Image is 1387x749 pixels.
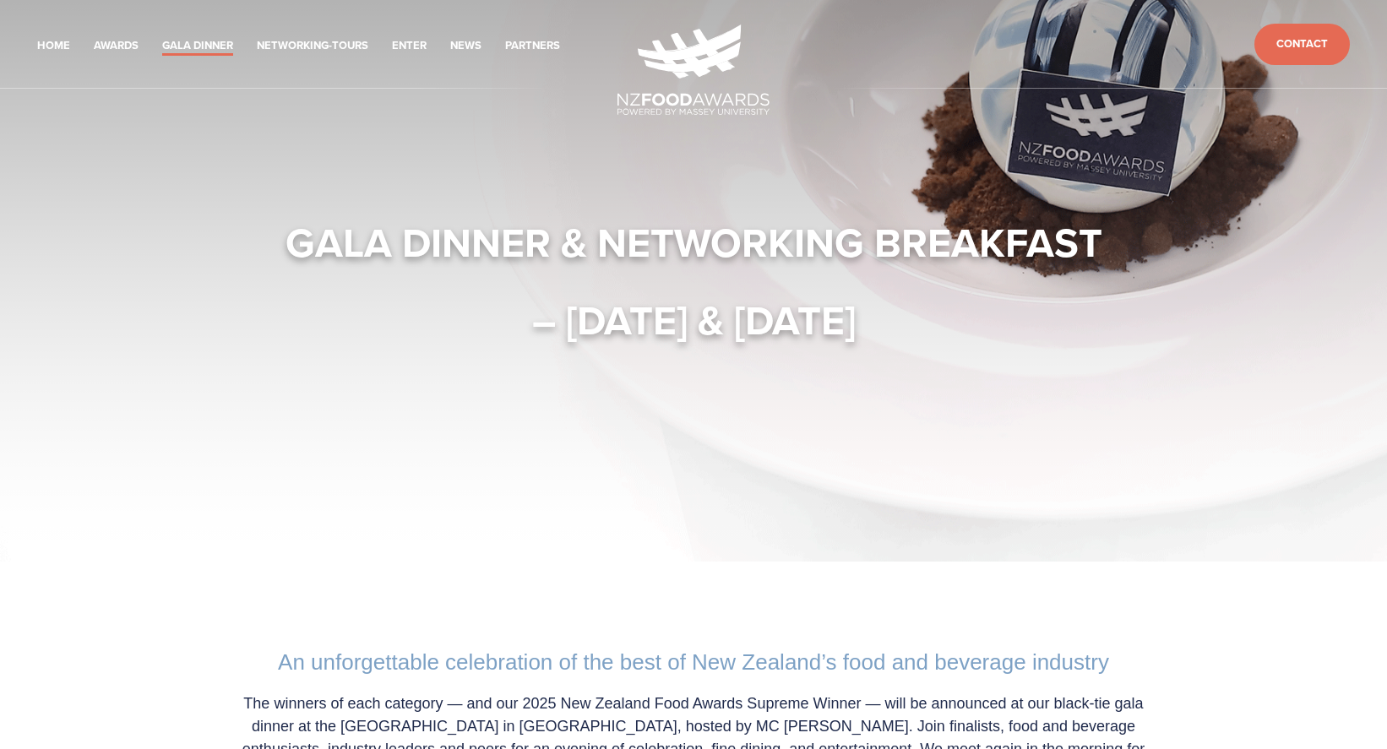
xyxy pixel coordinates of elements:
[257,36,368,56] a: Networking-Tours
[1254,24,1350,65] a: Contact
[392,36,427,56] a: Enter
[505,36,560,56] a: Partners
[207,295,1180,345] h1: – [DATE] & [DATE]
[207,217,1180,268] h1: Gala Dinner & Networking Breakfast
[162,36,233,56] a: Gala Dinner
[94,36,139,56] a: Awards
[450,36,481,56] a: News
[224,649,1163,676] h2: An unforgettable celebration of the best of New Zealand’s food and beverage industry
[37,36,70,56] a: Home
